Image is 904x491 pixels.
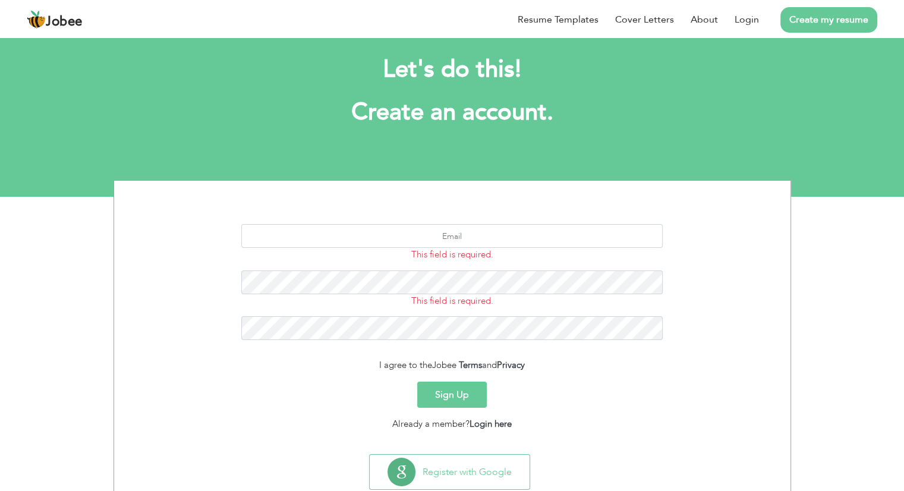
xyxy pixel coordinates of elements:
a: Login here [470,418,512,430]
a: Resume Templates [518,12,599,27]
a: Create my resume [780,7,877,33]
span: This field is required. [411,295,493,307]
h2: Let's do this! [131,54,773,85]
a: Privacy [497,359,525,371]
button: Register with Google [370,455,530,489]
span: Jobee [46,15,83,29]
button: Sign Up [417,382,487,408]
a: Login [735,12,759,27]
div: I agree to the and [123,358,782,372]
a: Terms [459,359,482,371]
span: Jobee [432,359,456,371]
a: Jobee [27,10,83,29]
a: About [691,12,718,27]
input: Email [241,224,663,248]
div: Already a member? [123,417,782,431]
h1: Create an account. [131,97,773,128]
a: Cover Letters [615,12,674,27]
img: jobee.io [27,10,46,29]
span: This field is required. [411,248,493,260]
